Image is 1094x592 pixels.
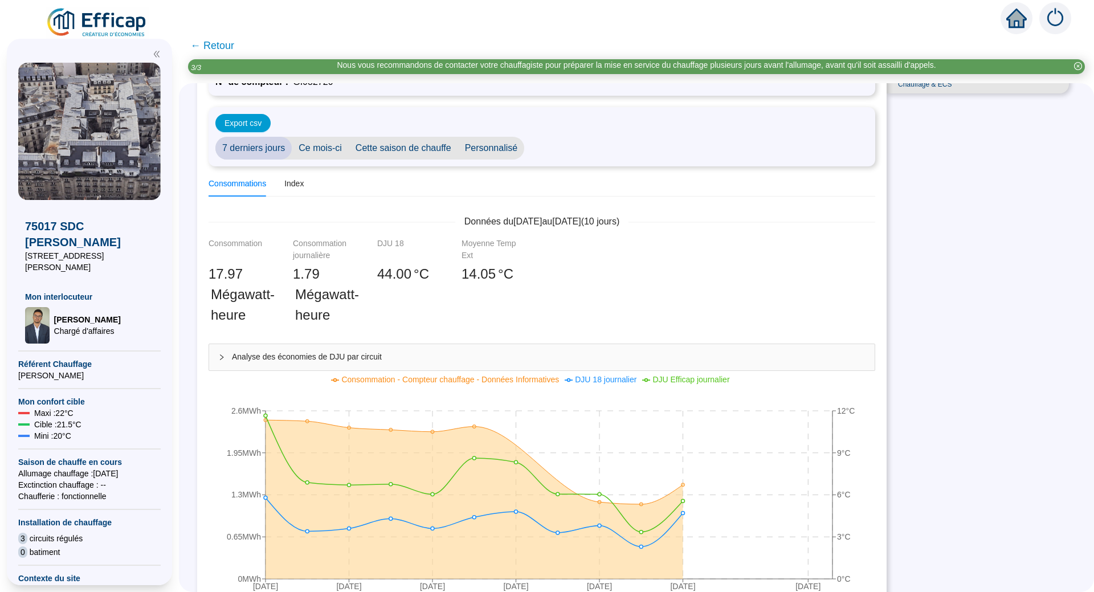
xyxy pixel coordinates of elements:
[231,406,261,415] tspan: 2.6MWh
[190,38,234,54] span: ← Retour
[34,407,74,419] span: Maxi : 22 °C
[218,354,225,361] span: collapsed
[153,50,161,58] span: double-left
[232,351,866,363] span: Analyse des économies de DJU par circuit
[34,419,81,430] span: Cible : 21.5 °C
[209,178,266,190] div: Consommations
[25,291,154,303] span: Mon interlocuteur
[18,491,161,502] span: Chaufferie : fonctionnelle
[54,314,121,325] span: [PERSON_NAME]
[18,358,161,370] span: Référent Chauffage
[253,582,278,591] tspan: [DATE]
[30,546,60,558] span: batiment
[1006,8,1027,28] span: home
[414,264,429,284] span: °C
[18,468,161,479] span: Allumage chauffage : [DATE]
[455,215,628,228] span: Données du [DATE] au [DATE] ( 10 jours)
[498,264,513,284] span: °C
[477,266,496,281] span: .05
[337,59,936,71] div: Nous vous recommandons de contacter votre chauffagiste pour préparer la mise en service du chauff...
[25,218,154,250] span: 75017 SDC [PERSON_NAME]
[25,250,154,273] span: [STREET_ADDRESS][PERSON_NAME]
[462,238,519,262] div: Moyenne Temp Ext
[46,7,149,39] img: efficap energie logo
[224,266,243,281] span: .97
[18,456,161,468] span: Saison de chauffe en cours
[18,517,161,528] span: Installation de chauffage
[377,238,434,262] div: DJU 18
[336,582,361,591] tspan: [DATE]
[191,63,201,72] i: 3 / 3
[837,574,851,583] tspan: 0°C
[652,375,729,384] span: DJU Efficap journalier
[30,533,83,544] span: circuits régulés
[293,266,300,281] span: 1
[54,325,121,337] span: Chargé d'affaires
[420,582,445,591] tspan: [DATE]
[25,307,50,344] img: Chargé d'affaires
[18,479,161,491] span: Exctinction chauffage : --
[18,396,161,407] span: Mon confort cible
[837,406,855,415] tspan: 12°C
[349,137,458,160] span: Cette saison de chauffe
[284,178,304,190] div: Index
[18,533,27,544] span: 3
[575,375,636,384] span: DJU 18 journalier
[209,266,224,281] span: 17
[292,137,349,160] span: Ce mois-ci
[462,266,477,281] span: 14
[215,137,292,160] span: 7 derniers jours
[1039,2,1071,34] img: alerts
[18,370,161,381] span: [PERSON_NAME]
[34,430,71,442] span: Mini : 20 °C
[587,582,612,591] tspan: [DATE]
[293,238,350,262] div: Consommation journalière
[837,532,851,541] tspan: 3°C
[837,448,851,458] tspan: 9°C
[898,80,952,89] span: Chauffage & ECS
[503,582,528,591] tspan: [DATE]
[209,344,875,370] div: Analyse des économies de DJU par circuit
[458,137,525,160] span: Personnalisé
[670,582,695,591] tspan: [DATE]
[227,532,261,541] tspan: 0.65MWh
[295,284,359,325] span: Mégawatt-heure
[18,573,161,584] span: Contexte du site
[227,448,261,458] tspan: 1.95MWh
[300,266,319,281] span: .79
[795,582,820,591] tspan: [DATE]
[231,490,261,499] tspan: 1.3MWh
[18,546,27,558] span: 0
[211,284,275,325] span: Mégawatt-heure
[224,117,262,129] span: Export csv
[377,266,393,281] span: 44
[209,238,266,262] div: Consommation
[238,574,261,583] tspan: 0MWh
[215,114,271,132] button: Export csv
[393,266,411,281] span: .00
[837,490,851,499] tspan: 6°C
[1074,62,1082,70] span: close-circle
[341,375,559,384] span: Consommation - Compteur chauffage - Données Informatives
